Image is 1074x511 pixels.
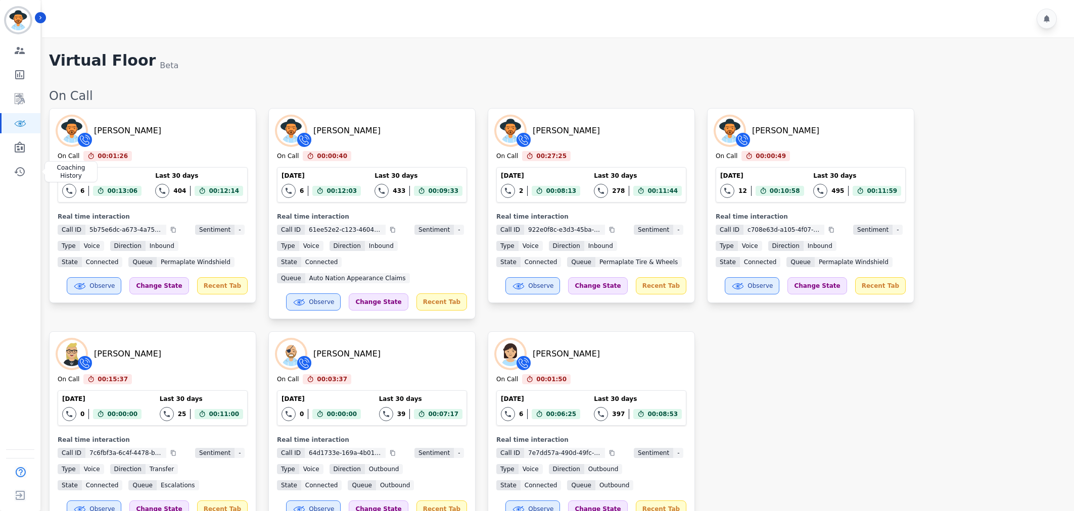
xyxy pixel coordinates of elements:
[634,448,673,458] span: Sentiment
[752,125,819,137] div: [PERSON_NAME]
[6,8,30,32] img: Bordered avatar
[716,152,737,161] div: On Call
[636,277,686,294] div: Recent Tab
[716,213,906,221] div: Real time interaction
[305,273,410,283] span: Auto Nation Appearance Claims
[58,257,82,267] span: State
[80,187,84,195] div: 6
[521,480,562,490] span: connected
[893,225,903,235] span: -
[428,409,458,419] span: 00:07:17
[549,241,584,251] span: Direction
[128,257,156,267] span: Queue
[301,257,342,267] span: connected
[496,464,519,474] span: Type
[209,186,239,196] span: 00:12:14
[300,187,304,195] div: 6
[235,448,245,458] span: -
[67,277,121,294] button: Observe
[454,448,464,458] span: -
[831,187,844,195] div: 495
[365,464,403,474] span: outbound
[146,241,178,251] span: inbound
[277,448,305,458] span: Call ID
[235,225,245,235] span: -
[584,241,617,251] span: inbound
[277,480,301,490] span: State
[647,186,678,196] span: 00:11:44
[49,52,156,72] h1: Virtual Floor
[528,282,553,290] span: Observe
[738,187,747,195] div: 12
[647,409,678,419] span: 00:08:53
[770,186,800,196] span: 00:10:58
[496,225,524,235] span: Call ID
[349,293,408,311] div: Change State
[379,395,462,403] div: Last 30 days
[277,436,467,444] div: Real time interaction
[300,410,304,418] div: 0
[519,187,523,195] div: 2
[634,225,673,235] span: Sentiment
[58,117,86,145] img: Avatar
[375,172,462,180] div: Last 30 days
[501,395,580,403] div: [DATE]
[326,409,357,419] span: 00:00:00
[568,277,627,294] div: Change State
[82,480,123,490] span: connected
[107,186,137,196] span: 00:13:06
[716,257,740,267] span: State
[330,464,365,474] span: Direction
[855,277,906,294] div: Recent Tab
[286,293,341,311] button: Observe
[725,277,779,294] button: Observe
[317,374,347,384] span: 00:03:37
[305,448,386,458] span: 64d1733e-169a-4b01-8751-744dbda5de49
[397,410,406,418] div: 39
[62,395,142,403] div: [DATE]
[110,464,146,474] span: Direction
[195,448,235,458] span: Sentiment
[178,410,186,418] div: 25
[612,187,625,195] div: 278
[365,241,398,251] span: inbound
[58,225,85,235] span: Call ID
[612,410,625,418] div: 397
[277,152,299,161] div: On Call
[85,448,166,458] span: 7c6fbf3a-6c4f-4478-b1bd-e911a2e4b893
[309,298,334,306] span: Observe
[80,464,104,474] span: voice
[62,172,142,180] div: [DATE]
[720,172,804,180] div: [DATE]
[146,464,178,474] span: transfer
[155,172,243,180] div: Last 30 days
[595,257,682,267] span: Permaplate Tire & Wheels
[813,172,901,180] div: Last 30 days
[299,464,323,474] span: voice
[80,241,104,251] span: voice
[110,241,146,251] span: Direction
[804,241,836,251] span: inbound
[348,480,376,490] span: Queue
[98,151,128,161] span: 00:01:26
[128,480,156,490] span: Queue
[519,464,543,474] span: voice
[282,395,361,403] div: [DATE]
[853,225,893,235] span: Sentiment
[58,480,82,490] span: State
[787,277,847,294] div: Change State
[496,480,521,490] span: State
[376,480,414,490] span: Outbound
[428,186,458,196] span: 00:09:33
[496,375,518,384] div: On Call
[533,125,600,137] div: [PERSON_NAME]
[673,448,683,458] span: -
[496,241,519,251] span: Type
[524,225,605,235] span: 922e0f8c-e3d3-45ba-a197-74fd1ca914da
[414,225,454,235] span: Sentiment
[673,225,683,235] span: -
[716,241,738,251] span: Type
[594,395,682,403] div: Last 30 days
[414,448,454,458] span: Sentiment
[49,88,1064,104] div: On Call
